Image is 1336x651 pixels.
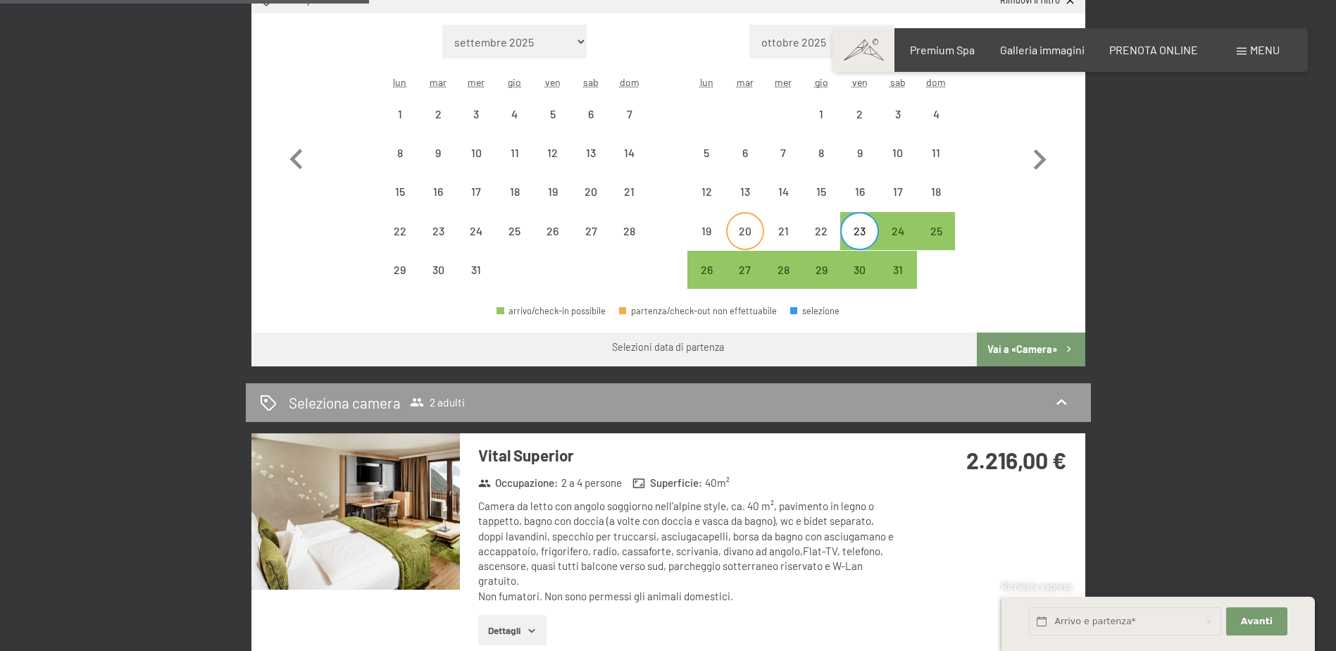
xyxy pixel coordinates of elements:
div: Wed Dec 03 2025 [457,95,495,133]
div: partenza/check-out non effettuabile [534,134,572,172]
abbr: martedì [430,76,447,88]
div: partenza/check-out non effettuabile [572,212,610,250]
div: partenza/check-out non effettuabile [572,95,610,133]
div: Tue Dec 09 2025 [419,134,457,172]
span: Richiesta express [1001,581,1072,592]
div: Wed Jan 14 2026 [764,173,802,211]
div: 15 [382,186,418,221]
div: Thu Dec 11 2025 [496,134,534,172]
div: 17 [880,186,916,221]
div: 12 [535,147,570,182]
div: partenza/check-out non effettuabile [457,95,495,133]
div: Wed Dec 17 2025 [457,173,495,211]
div: 28 [766,264,801,299]
div: Thu Jan 01 2026 [802,95,840,133]
div: 20 [573,186,608,221]
div: partenza/check-out non effettuabile [917,95,955,133]
div: 29 [382,264,418,299]
div: 4 [918,108,954,144]
div: partenza/check-out non effettuabile [496,95,534,133]
div: partenza/check-out possibile [917,212,955,250]
div: Thu Dec 04 2025 [496,95,534,133]
div: 23 [842,225,877,261]
div: partenza/check-out non effettuabile [457,134,495,172]
div: partenza/check-out non effettuabile [610,95,648,133]
div: partenza/check-out possibile [840,251,878,289]
div: Wed Jan 28 2026 [764,251,802,289]
button: Dettagli [478,615,547,646]
div: Sat Dec 27 2025 [572,212,610,250]
div: partenza/check-out non effettuabile [802,95,840,133]
div: Sun Dec 28 2025 [610,212,648,250]
div: partenza/check-out non effettuabile [457,212,495,250]
div: partenza/check-out non effettuabile [840,134,878,172]
div: 8 [382,147,418,182]
div: 7 [766,147,801,182]
div: partenza/check-out non effettuabile [879,173,917,211]
div: 26 [535,225,570,261]
div: partenza/check-out possibile [879,212,917,250]
div: partenza/check-out non effettuabile [419,173,457,211]
div: Tue Dec 30 2025 [419,251,457,289]
div: 31 [880,264,916,299]
div: partenza/check-out non effettuabile [610,173,648,211]
div: partenza/check-out non effettuabile [802,173,840,211]
div: 24 [880,225,916,261]
div: 6 [728,147,763,182]
div: partenza/check-out non effettuabile [687,134,725,172]
div: partenza/check-out non effettuabile [419,212,457,250]
div: 6 [573,108,608,144]
div: 15 [804,186,839,221]
div: partenza/check-out non effettuabile [610,212,648,250]
span: Galleria immagini [1000,43,1085,56]
div: partenza/check-out possibile [726,251,764,289]
div: Camera da letto con angolo soggiorno nell’alpine style, ca. 40 m², pavimento in legno o tappetto,... [478,499,897,604]
div: Thu Jan 08 2026 [802,134,840,172]
div: partenza/check-out non effettuabile [534,212,572,250]
div: Tue Jan 13 2026 [726,173,764,211]
div: 19 [689,225,724,261]
div: 25 [497,225,532,261]
div: Sun Jan 25 2026 [917,212,955,250]
div: partenza/check-out possibile [879,251,917,289]
div: Sat Jan 10 2026 [879,134,917,172]
div: partenza/check-out non effettuabile [687,173,725,211]
div: partenza/check-out non effettuabile [381,173,419,211]
div: Thu Jan 15 2026 [802,173,840,211]
abbr: martedì [737,76,754,88]
abbr: domenica [926,76,946,88]
div: Tue Dec 23 2025 [419,212,457,250]
div: 10 [458,147,494,182]
div: partenza/check-out non effettuabile [572,173,610,211]
div: partenza/check-out non effettuabile [840,95,878,133]
button: Vai a «Camera» [977,333,1085,366]
div: 23 [420,225,456,261]
h2: Seleziona camera [289,392,401,413]
div: partenza/check-out non effettuabile [419,134,457,172]
div: 24 [458,225,494,261]
div: Selezioni data di partenza [612,340,724,354]
div: 26 [689,264,724,299]
div: 19 [535,186,570,221]
img: mss_renderimg.php [251,433,460,590]
div: 4 [497,108,532,144]
div: 11 [497,147,532,182]
div: partenza/check-out possibile [840,212,878,250]
div: 5 [535,108,570,144]
div: Fri Jan 16 2026 [840,173,878,211]
div: Thu Jan 22 2026 [802,212,840,250]
div: partenza/check-out non effettuabile [619,306,777,316]
div: Sat Dec 13 2025 [572,134,610,172]
div: partenza/check-out non effettuabile [764,134,802,172]
div: 10 [880,147,916,182]
div: 5 [689,147,724,182]
div: Wed Jan 07 2026 [764,134,802,172]
div: 18 [497,186,532,221]
div: arrivo/check-in possibile [497,306,606,316]
div: Tue Jan 06 2026 [726,134,764,172]
div: Sat Dec 06 2025 [572,95,610,133]
div: 30 [842,264,877,299]
div: 30 [420,264,456,299]
abbr: mercoledì [468,76,485,88]
div: Fri Jan 09 2026 [840,134,878,172]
